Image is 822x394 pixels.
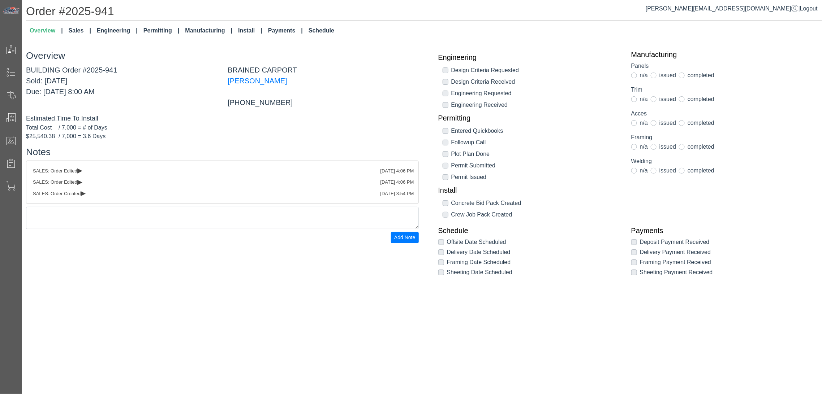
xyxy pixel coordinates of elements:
div: SALES: Order Edited [33,167,412,175]
label: Sheeting Date Scheduled [447,268,512,277]
div: | [646,4,818,13]
span: Total Cost [26,123,59,132]
a: Schedule [438,226,620,235]
img: Metals Direct Inc Logo [2,6,20,14]
a: Manufacturing [182,23,235,38]
span: ▸ [77,168,82,172]
div: BUILDING Order #2025-941 Sold: [DATE] Due: [DATE] 8:00 AM [21,65,222,108]
button: Add Note [391,232,418,243]
div: SALES: Order Edited [33,179,412,186]
div: [DATE] 4:06 PM [380,167,414,175]
div: / 7,000 = # of Days [26,123,419,132]
a: Payments [631,226,813,235]
label: Offsite Date Scheduled [447,238,506,246]
a: Permitting [141,23,182,38]
a: Install [235,23,265,38]
div: [DATE] 3:54 PM [380,190,414,197]
a: Engineering [94,23,141,38]
div: BRAINED CARPORT [PHONE_NUMBER] [222,65,424,108]
span: Add Note [394,235,415,240]
label: Framing Date Scheduled [447,258,511,267]
h1: Order #2025-941 [26,4,822,21]
a: Permitting [438,114,620,122]
h3: Overview [26,50,419,61]
a: Overview [27,23,66,38]
div: [DATE] 4:06 PM [380,179,414,186]
a: Payments [265,23,306,38]
div: / 7,000 = 3.6 Days [26,132,419,141]
a: Install [438,186,620,194]
span: ▸ [81,191,86,195]
label: Framing Payment Received [640,258,711,267]
span: $25,540.38 [26,132,59,141]
span: ▸ [77,179,82,184]
a: Engineering [438,53,620,62]
h3: Notes [26,146,419,158]
a: Schedule [306,23,337,38]
a: Manufacturing [631,50,813,59]
div: Estimated Time To Install [26,114,419,123]
label: Delivery Date Scheduled [447,248,511,257]
a: [PERSON_NAME][EMAIL_ADDRESS][DOMAIN_NAME] [646,5,799,12]
label: Sheeting Payment Received [640,268,713,277]
div: SALES: Order Created [33,190,412,197]
a: Sales [66,23,94,38]
label: Deposit Payment Received [640,238,710,246]
a: [PERSON_NAME] [228,77,287,85]
span: Logout [800,5,818,12]
label: Delivery Payment Received [640,248,711,257]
